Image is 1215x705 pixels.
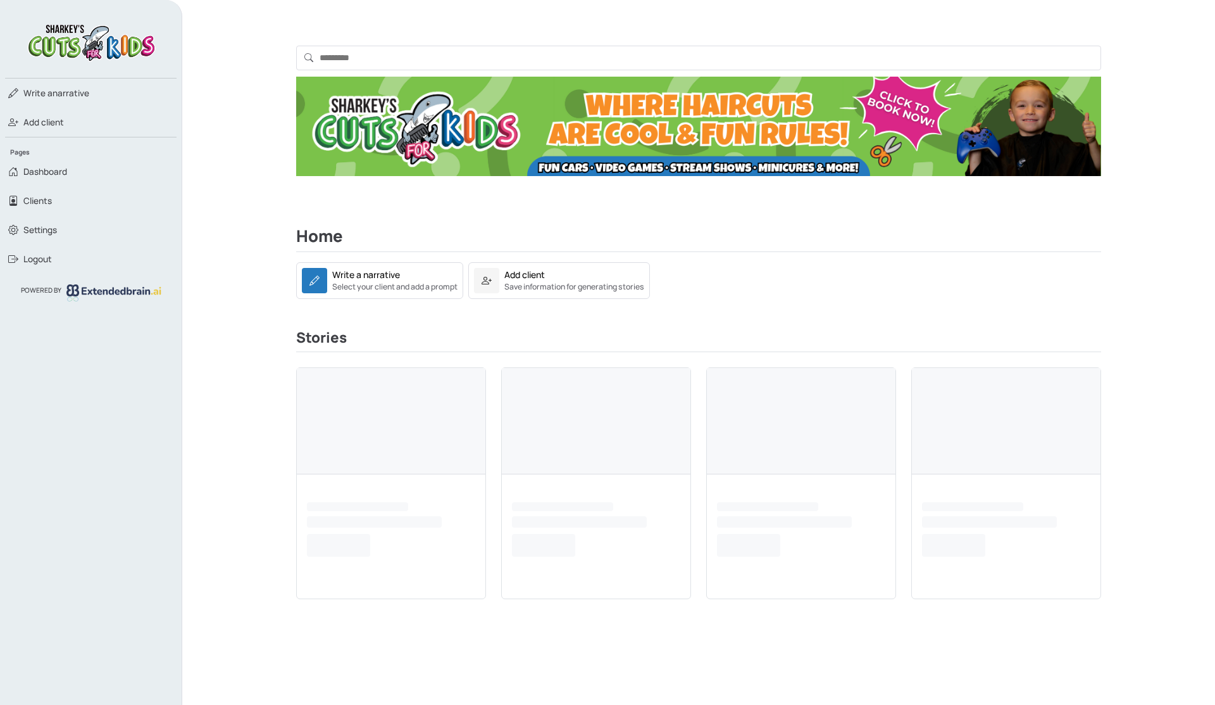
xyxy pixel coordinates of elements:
[296,77,1101,176] img: Ad Banner
[504,268,545,281] div: Add client
[468,262,650,299] a: Add clientSave information for generating stories
[66,284,161,301] img: logo
[23,194,52,207] span: Clients
[23,224,57,236] span: Settings
[296,227,1101,252] h2: Home
[23,165,67,178] span: Dashboard
[25,20,158,63] img: logo
[468,274,650,286] a: Add clientSave information for generating stories
[23,87,89,99] span: narrative
[332,268,400,281] div: Write a narrative
[296,262,463,299] a: Write a narrativeSelect your client and add a prompt
[23,253,52,265] span: Logout
[296,274,463,286] a: Write a narrativeSelect your client and add a prompt
[332,281,458,293] small: Select your client and add a prompt
[504,281,644,293] small: Save information for generating stories
[23,116,64,129] span: Add client
[23,87,53,99] span: Write a
[296,329,1101,352] h3: Stories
